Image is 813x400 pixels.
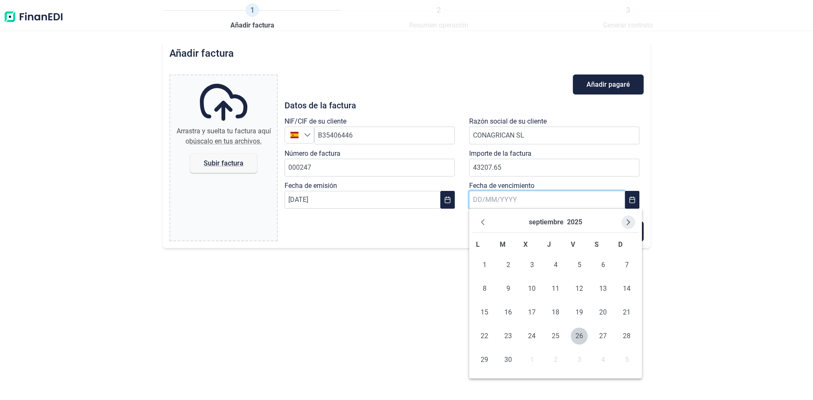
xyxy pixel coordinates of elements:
div: Choose Date [469,209,642,378]
span: 23 [500,328,517,345]
td: 07/09/2025 [615,253,639,277]
span: L [476,240,480,248]
td: 01/09/2025 [473,253,496,277]
span: M [500,240,506,248]
label: Fecha de vencimiento [469,181,534,191]
td: 27/09/2025 [591,324,615,348]
span: 8 [476,280,493,297]
td: 09/09/2025 [496,277,520,301]
span: 27 [595,328,611,345]
button: Choose Date [440,191,455,209]
span: Añadir factura [230,20,274,30]
td: 04/10/2025 [591,348,615,372]
td: 17/09/2025 [520,301,544,324]
span: 20 [595,304,611,321]
label: Importe de la factura [469,149,531,159]
td: 02/10/2025 [544,348,567,372]
span: 7 [618,257,635,273]
button: Añadir pagaré [573,74,644,94]
td: 13/09/2025 [591,277,615,301]
span: 11 [547,280,564,297]
span: 4 [547,257,564,273]
img: Logo de aplicación [3,3,64,30]
td: 23/09/2025 [496,324,520,348]
label: Fecha de emisión [285,181,337,191]
button: Choose Date [625,191,639,209]
span: 19 [571,304,588,321]
td: 26/09/2025 [567,324,591,348]
span: 6 [595,257,611,273]
td: 29/09/2025 [473,348,496,372]
input: DD/MM/YYYY [469,191,625,209]
td: 08/09/2025 [473,277,496,301]
td: 28/09/2025 [615,324,639,348]
td: 05/09/2025 [567,253,591,277]
span: 9 [500,280,517,297]
img: ES [290,131,299,139]
span: S [595,240,599,248]
td: 21/09/2025 [615,301,639,324]
span: 17 [523,304,540,321]
span: 25 [547,328,564,345]
span: búscalo en tus archivos. [189,137,262,145]
span: D [618,240,622,248]
span: 14 [618,280,635,297]
span: J [547,240,551,248]
td: 19/09/2025 [567,301,591,324]
td: 25/09/2025 [544,324,567,348]
span: 1 [476,257,493,273]
span: 13 [595,280,611,297]
span: Añadir pagaré [586,81,630,88]
span: 18 [547,304,564,321]
span: Subir factura [204,160,243,166]
button: Choose Month [529,215,564,229]
td: 18/09/2025 [544,301,567,324]
td: 24/09/2025 [520,324,544,348]
td: 14/09/2025 [615,277,639,301]
td: 03/10/2025 [567,348,591,372]
button: Next Month [622,215,635,229]
span: 5 [571,257,588,273]
td: 10/09/2025 [520,277,544,301]
span: 29 [476,351,493,368]
div: Arrastra y suelta tu factura aquí o [174,126,274,146]
label: NIF/CIF de su cliente [285,116,346,127]
button: Previous Month [476,215,489,229]
td: 16/09/2025 [496,301,520,324]
label: Número de factura [285,149,340,159]
td: 04/09/2025 [544,253,567,277]
span: V [571,240,575,248]
span: 12 [571,280,588,297]
span: 26 [571,328,588,345]
td: 15/09/2025 [473,301,496,324]
span: 22 [476,328,493,345]
td: 06/09/2025 [591,253,615,277]
span: 15 [476,304,493,321]
td: 02/09/2025 [496,253,520,277]
div: Seleccione un país [304,127,314,143]
span: 28 [618,328,635,345]
td: 03/09/2025 [520,253,544,277]
td: 30/09/2025 [496,348,520,372]
label: Razón social de su cliente [469,116,547,127]
h3: Datos de la factura [285,101,644,110]
button: Choose Year [567,215,582,229]
span: 16 [500,304,517,321]
span: 30 [500,351,517,368]
a: 1Añadir factura [230,3,274,30]
td: 11/09/2025 [544,277,567,301]
span: 2 [500,257,517,273]
td: 05/10/2025 [615,348,639,372]
h2: Añadir factura [169,47,234,59]
td: 12/09/2025 [567,277,591,301]
td: 01/10/2025 [520,348,544,372]
span: 3 [523,257,540,273]
td: 20/09/2025 [591,301,615,324]
span: 1 [246,3,259,17]
span: 21 [618,304,635,321]
span: 10 [523,280,540,297]
input: DD/MM/YYYY [285,191,440,209]
td: 22/09/2025 [473,324,496,348]
span: 24 [523,328,540,345]
span: X [523,240,528,248]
